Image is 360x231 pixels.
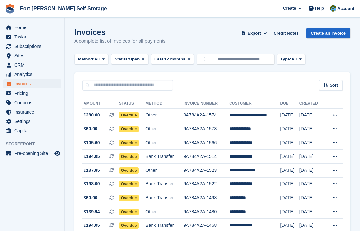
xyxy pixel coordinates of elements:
span: Type: [280,56,291,62]
span: Overdue [119,195,139,201]
img: Alex [330,5,336,12]
td: Other [145,136,183,150]
td: [DATE] [299,164,324,178]
a: menu [3,98,61,107]
th: Invoice Number [184,98,230,109]
td: 9A784A2A-1522 [184,177,230,191]
span: Storefront [6,141,64,147]
span: £198.00 [84,181,100,187]
a: Preview store [53,149,61,157]
td: 9A784A2A-1523 [184,164,230,178]
img: stora-icon-8386f47178a22dfd0bd8f6a31ec36ba5ce8667c1dd55bd0f319d3a0aa187defe.svg [5,4,15,14]
a: menu [3,149,61,158]
span: Status: [115,56,129,62]
td: [DATE] [299,108,324,122]
td: Bank Transfer [145,177,183,191]
span: Overdue [119,181,139,187]
span: Overdue [119,222,139,229]
td: Other [145,205,183,219]
span: Overdue [119,126,139,132]
a: menu [3,70,61,79]
span: Analytics [14,70,53,79]
td: 9A784A2A-1573 [184,122,230,136]
a: menu [3,117,61,126]
span: Insurance [14,107,53,116]
span: Help [315,5,324,12]
button: Type: All [277,54,305,65]
a: menu [3,79,61,88]
a: menu [3,107,61,116]
th: Created [299,98,324,109]
a: menu [3,23,61,32]
td: Bank Transfer [145,150,183,164]
a: menu [3,60,61,70]
td: 9A784A2A-1574 [184,108,230,122]
a: menu [3,32,61,41]
span: £60.00 [84,194,97,201]
span: Create [283,5,296,12]
span: Subscriptions [14,42,53,51]
button: Status: Open [111,54,148,65]
td: [DATE] [280,205,299,219]
span: £105.60 [84,139,100,146]
span: Method: [78,56,95,62]
span: £280.00 [84,112,100,118]
td: [DATE] [280,191,299,205]
td: 9A784A2A-1514 [184,150,230,164]
a: menu [3,51,61,60]
span: £194.05 [84,153,100,160]
span: Home [14,23,53,32]
td: [DATE] [280,122,299,136]
span: Overdue [119,153,139,160]
p: A complete list of invoices for all payments [74,38,166,45]
span: Tasks [14,32,53,41]
span: All [95,56,100,62]
span: Export [248,30,261,37]
td: [DATE] [280,136,299,150]
td: [DATE] [280,108,299,122]
td: [DATE] [299,205,324,219]
a: menu [3,89,61,98]
td: [DATE] [280,150,299,164]
a: menu [3,126,61,135]
td: Other [145,108,183,122]
td: Other [145,164,183,178]
a: Credit Notes [271,28,301,38]
th: Status [119,98,146,109]
span: Sites [14,51,53,60]
span: Open [129,56,140,62]
span: Invoices [14,79,53,88]
th: Due [280,98,299,109]
td: 9A784A2A-1498 [184,191,230,205]
button: Export [240,28,268,38]
span: Settings [14,117,53,126]
td: [DATE] [299,122,324,136]
th: Customer [229,98,280,109]
span: £60.00 [84,126,97,132]
button: Last 12 months [151,54,194,65]
span: Coupons [14,98,53,107]
td: [DATE] [299,191,324,205]
th: Method [145,98,183,109]
td: [DATE] [299,136,324,150]
span: All [291,56,297,62]
span: Overdue [119,112,139,118]
td: Other [145,122,183,136]
span: Overdue [119,140,139,146]
span: £139.94 [84,208,100,215]
span: £194.05 [84,222,100,229]
th: Amount [82,98,119,109]
td: 9A784A2A-1480 [184,205,230,219]
td: [DATE] [280,177,299,191]
span: Account [337,5,354,12]
span: Overdue [119,209,139,215]
h1: Invoices [74,28,166,37]
td: [DATE] [299,177,324,191]
span: CRM [14,60,53,70]
span: Sort [330,82,338,89]
span: £137.85 [84,167,100,174]
button: Method: All [74,54,108,65]
a: Fort [PERSON_NAME] Self Storage [17,3,109,14]
td: [DATE] [299,150,324,164]
span: Last 12 months [154,56,185,62]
